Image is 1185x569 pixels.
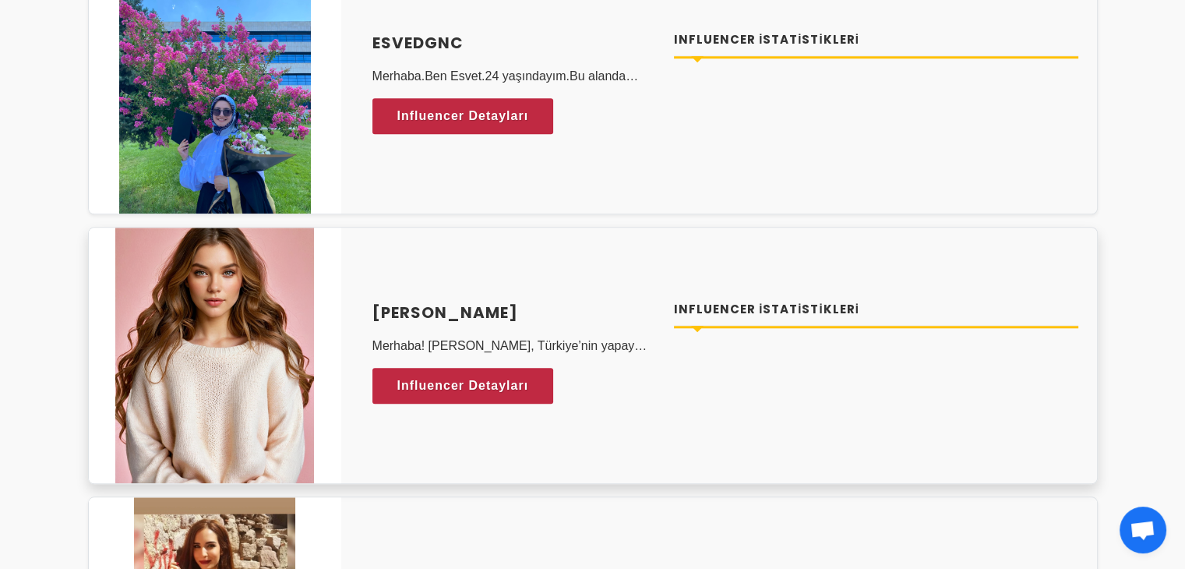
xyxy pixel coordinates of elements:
span: Influencer Detayları [397,374,529,398]
h4: Influencer İstatistikleri [674,31,1078,49]
a: Influencer Detayları [372,98,554,134]
a: [PERSON_NAME] [372,301,656,324]
a: Esvedgnc [372,31,656,55]
h4: Influencer İstatistikleri [674,301,1078,319]
p: Merhaba! [PERSON_NAME], Türkiye’nin yapay zeka influencer iyim. Beni takip etmeyi unutma eminim b... [372,337,656,355]
span: Influencer Detayları [397,104,529,128]
div: Açık sohbet [1120,507,1166,553]
a: Influencer Detayları [372,368,554,404]
p: Merhaba.Ben Esvet.24 yaşındayım.Bu alanda yeniyim.İçerik üretmeyi,estetik video ve fotoğraflar çe... [372,67,656,86]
